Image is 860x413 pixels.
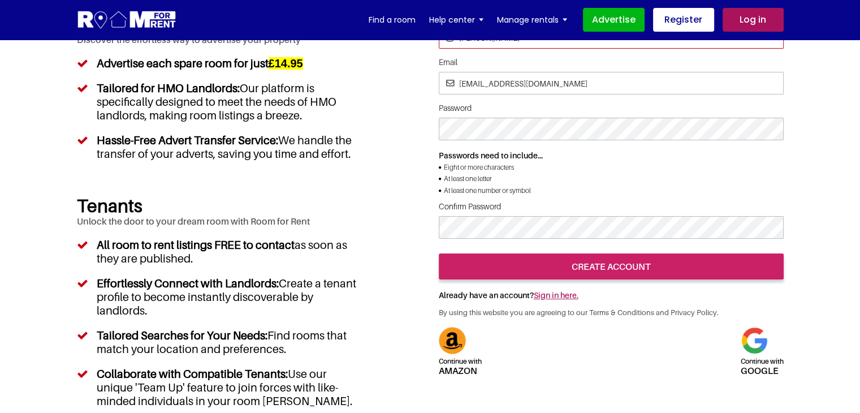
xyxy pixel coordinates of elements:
li: Our platform is specifically designed to meet the needs of HMO landlords, making room listings a ... [77,76,361,128]
li: as soon as they are published. [77,233,361,271]
span: Continue with [439,357,482,366]
label: Confirm Password [439,202,784,212]
li: At least one number or symbol [439,185,784,196]
li: Create a tenant profile to become instantly discoverable by landlords. [77,271,361,323]
li: At least one letter [439,173,784,184]
h5: Collaborate with Compatible Tenants: [97,367,288,381]
a: Manage rentals [497,11,567,28]
a: Advertise [583,8,645,32]
label: Password [439,104,784,113]
h5: Already have an account? [439,279,784,306]
h5: All room to rent listings FREE to contact [97,238,295,252]
input: create account [439,253,784,279]
img: Amazon [439,327,466,354]
span: Continue with [741,357,784,366]
h5: Amazon [439,354,482,375]
p: By using this website you are agreeing to our Terms & Conditions and Privacy Policy. [439,306,784,319]
li: Find rooms that match your location and preferences. [77,323,361,362]
a: Continue withAmazon [439,334,482,375]
a: Register [653,8,714,32]
h5: £14.95 [269,57,303,70]
p: Discover the effortless way to advertise your property [77,35,361,51]
h5: google [741,354,784,375]
img: Logo for Room for Rent, featuring a welcoming design with a house icon and modern typography [77,10,177,31]
li: Eight or more characters [439,162,784,173]
label: Email [439,58,784,67]
h5: Tailored Searches for Your Needs: [97,329,267,342]
p: Unlock the door to your dream room with Room for Rent [77,216,361,233]
a: Help center [429,11,483,28]
h5: Tailored for HMO Landlords: [97,81,240,95]
h5: Effortlessly Connect with Landlords: [97,277,279,290]
a: Find a room [369,11,416,28]
p: Passwords need to include... [439,149,784,162]
a: Log in [723,8,784,32]
input: Email [439,72,784,94]
h5: Hassle-Free Advert Transfer Service: [97,134,278,147]
h2: Tenants [77,195,361,216]
a: Continue withgoogle [741,334,784,375]
li: We handle the transfer of your adverts, saving you time and effort. [77,128,361,166]
img: Google [741,327,768,354]
a: Sign in here. [534,290,578,300]
h5: Advertise each spare room for just [97,57,269,70]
